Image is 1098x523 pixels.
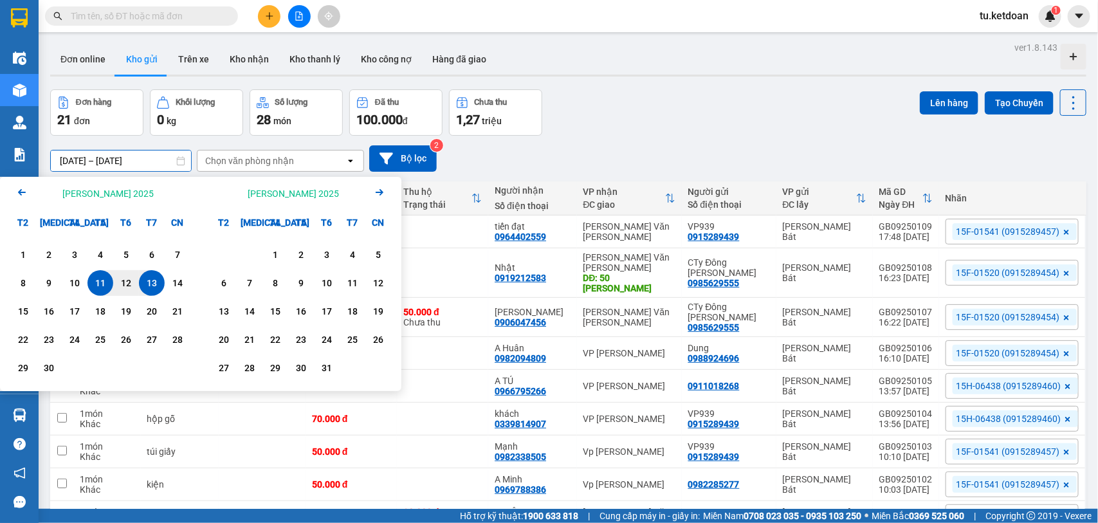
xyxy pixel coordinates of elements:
span: đ [403,116,408,126]
div: 7 [241,275,259,291]
button: Đơn hàng21đơn [50,89,143,136]
div: Choose Thứ Bảy, tháng 10 4 2025. It's available. [340,242,365,268]
div: T7 [340,210,365,235]
div: 50.000 đ [312,479,390,490]
span: 15H-06438 (0915289460) [956,413,1061,425]
th: Toggle SortBy [397,181,488,216]
div: khách [495,408,570,419]
span: notification [14,467,26,479]
span: plus [265,12,274,21]
span: search [53,12,62,21]
div: 17 [66,304,84,319]
div: Choose Thứ Sáu, tháng 10 10 2025. It's available. [314,270,340,296]
div: 5 [369,247,387,262]
span: question-circle [14,438,26,450]
div: Choose Thứ Sáu, tháng 09 26 2025. It's available. [113,327,139,353]
div: Choose Thứ Bảy, tháng 10 25 2025. It's available. [340,327,365,353]
span: file-add [295,12,304,21]
div: [PERSON_NAME] Văn [PERSON_NAME] [583,252,675,273]
div: 10 [318,275,336,291]
div: [MEDICAL_DATA] [36,210,62,235]
input: Tìm tên, số ĐT hoặc mã đơn [71,9,223,23]
div: Choose Thứ Tư, tháng 09 10 2025. It's available. [62,270,87,296]
div: 1 món [80,408,134,419]
div: Choose Thứ Năm, tháng 09 4 2025. It's available. [87,242,113,268]
div: VP939 [688,221,770,232]
div: Choose Thứ Ba, tháng 09 30 2025. It's available. [36,355,62,381]
div: 13 [215,304,233,319]
div: Selected end date. Thứ Bảy, tháng 09 13 2025. It's available. [139,270,165,296]
div: 5 [117,247,135,262]
div: Khác [80,484,134,495]
div: 26 [117,332,135,347]
div: 0964402559 [495,232,546,242]
div: GB09250108 [879,262,933,273]
div: T6 [113,210,139,235]
button: Lên hàng [920,91,978,115]
div: Choose Thứ Hai, tháng 10 13 2025. It's available. [211,298,237,324]
div: Số lượng [275,98,308,107]
div: 28 [241,360,259,376]
span: 1 [1054,6,1058,15]
div: Choose Thứ Bảy, tháng 09 27 2025. It's available. [139,327,165,353]
div: 1 [14,247,32,262]
span: kg [167,116,176,126]
div: tiến đạt [495,221,570,232]
div: GB09250103 [879,441,933,452]
div: CTy Đông Phương [688,257,770,278]
div: 15 [266,304,284,319]
div: [PERSON_NAME] Văn [PERSON_NAME] [583,307,675,327]
div: Số điện thoại [495,201,570,211]
button: Kho nhận [219,44,279,75]
div: [PERSON_NAME] Bát [783,262,866,283]
div: Choose Thứ Hai, tháng 09 15 2025. It's available. [10,298,36,324]
div: GB09250107 [879,307,933,317]
div: Choose Thứ Tư, tháng 10 29 2025. It's available. [262,355,288,381]
div: Choose Thứ Hai, tháng 09 29 2025. It's available. [10,355,36,381]
div: Choose Thứ Tư, tháng 10 15 2025. It's available. [262,298,288,324]
div: 28 [169,332,187,347]
div: Choose Chủ Nhật, tháng 09 21 2025. It's available. [165,298,190,324]
div: Choose Chủ Nhật, tháng 09 28 2025. It's available. [165,327,190,353]
div: Choose Thứ Năm, tháng 10 9 2025. It's available. [288,270,314,296]
span: 15F-01520 (0915289454) [956,347,1060,359]
div: 21 [241,332,259,347]
div: 13 [143,275,161,291]
img: solution-icon [13,148,26,161]
div: 27 [143,332,161,347]
div: 10 [66,275,84,291]
div: 16:10 [DATE] [879,353,933,363]
button: Next month. [372,185,387,202]
div: Choose Thứ Sáu, tháng 10 31 2025. It's available. [314,355,340,381]
div: Choose Thứ Ba, tháng 09 23 2025. It's available. [36,327,62,353]
button: Đã thu100.000đ [349,89,443,136]
div: Mã GD [879,187,922,197]
div: Chọn văn phòng nhận [205,154,294,167]
div: 29 [266,360,284,376]
span: đơn [74,116,90,126]
div: Choose Chủ Nhật, tháng 10 19 2025. It's available. [365,298,391,324]
div: [PERSON_NAME] Bát [783,376,866,396]
div: 3 [318,247,336,262]
div: ĐC lấy [783,199,856,210]
span: 0 [157,112,164,127]
th: Toggle SortBy [873,181,939,216]
span: 15F-01541 (0915289457) [956,479,1060,490]
div: 19 [117,304,135,319]
span: tu.ketdoan [969,8,1039,24]
svg: Arrow Left [14,185,30,200]
div: Choose Thứ Tư, tháng 10 22 2025. It's available. [262,327,288,353]
div: 11 [91,275,109,291]
div: [PERSON_NAME] Bát [783,408,866,429]
div: 0339814907 [495,419,546,429]
button: Bộ lọc [369,145,437,172]
div: Khối lượng [176,98,215,107]
div: VP nhận [583,187,665,197]
div: Choose Thứ Sáu, tháng 10 17 2025. It's available. [314,298,340,324]
span: triệu [482,116,502,126]
div: 21 [169,304,187,319]
div: 0982285277 [688,479,740,490]
div: 25 [343,332,361,347]
div: 13:56 [DATE] [879,419,933,429]
div: Vp [PERSON_NAME] [583,446,675,457]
